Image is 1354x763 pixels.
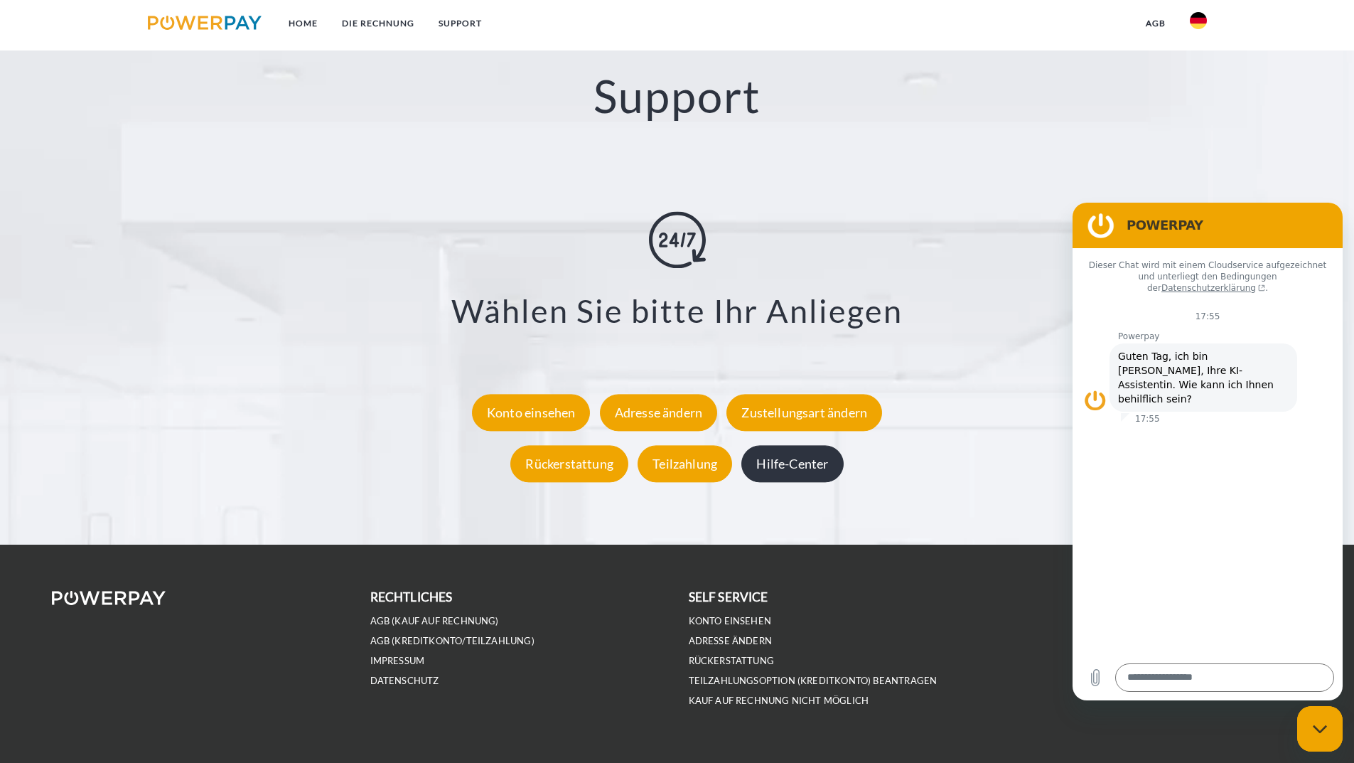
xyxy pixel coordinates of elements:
a: Teilzahlungsoption (KREDITKONTO) beantragen [689,675,937,687]
b: self service [689,589,768,604]
h3: Wählen Sie bitte Ihr Anliegen [85,291,1269,331]
a: Home [276,11,330,36]
h2: Support [68,68,1286,124]
a: Zustellungsart ändern [723,405,886,421]
b: rechtliches [370,589,453,604]
div: Hilfe-Center [741,446,843,483]
a: Rückerstattung [507,457,632,472]
a: Konto einsehen [468,405,594,421]
a: Adresse ändern [596,405,721,421]
a: IMPRESSUM [370,655,425,667]
a: Kauf auf Rechnung nicht möglich [689,695,869,707]
img: logo-powerpay-white.svg [52,591,166,605]
iframe: Messaging-Fenster [1073,203,1343,700]
div: Rückerstattung [510,446,628,483]
img: online-shopping.svg [649,211,706,268]
div: Adresse ändern [600,395,718,432]
a: Hilfe-Center [738,457,847,472]
a: Adresse ändern [689,635,773,647]
a: AGB (Kauf auf Rechnung) [370,615,499,627]
a: Rückerstattung [689,655,775,667]
a: agb [1134,11,1178,36]
img: de [1190,12,1207,29]
div: Teilzahlung [638,446,732,483]
a: DATENSCHUTZ [370,675,439,687]
a: SUPPORT [426,11,494,36]
img: logo-powerpay.svg [148,16,262,30]
a: Teilzahlung [634,457,736,472]
iframe: Schaltfläche zum Öffnen des Messaging-Fensters; Konversation läuft [1297,706,1343,752]
div: Zustellungsart ändern [726,395,882,432]
a: Konto einsehen [689,615,772,627]
a: AGB (Kreditkonto/Teilzahlung) [370,635,534,647]
div: Konto einsehen [472,395,591,432]
a: DIE RECHNUNG [330,11,426,36]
